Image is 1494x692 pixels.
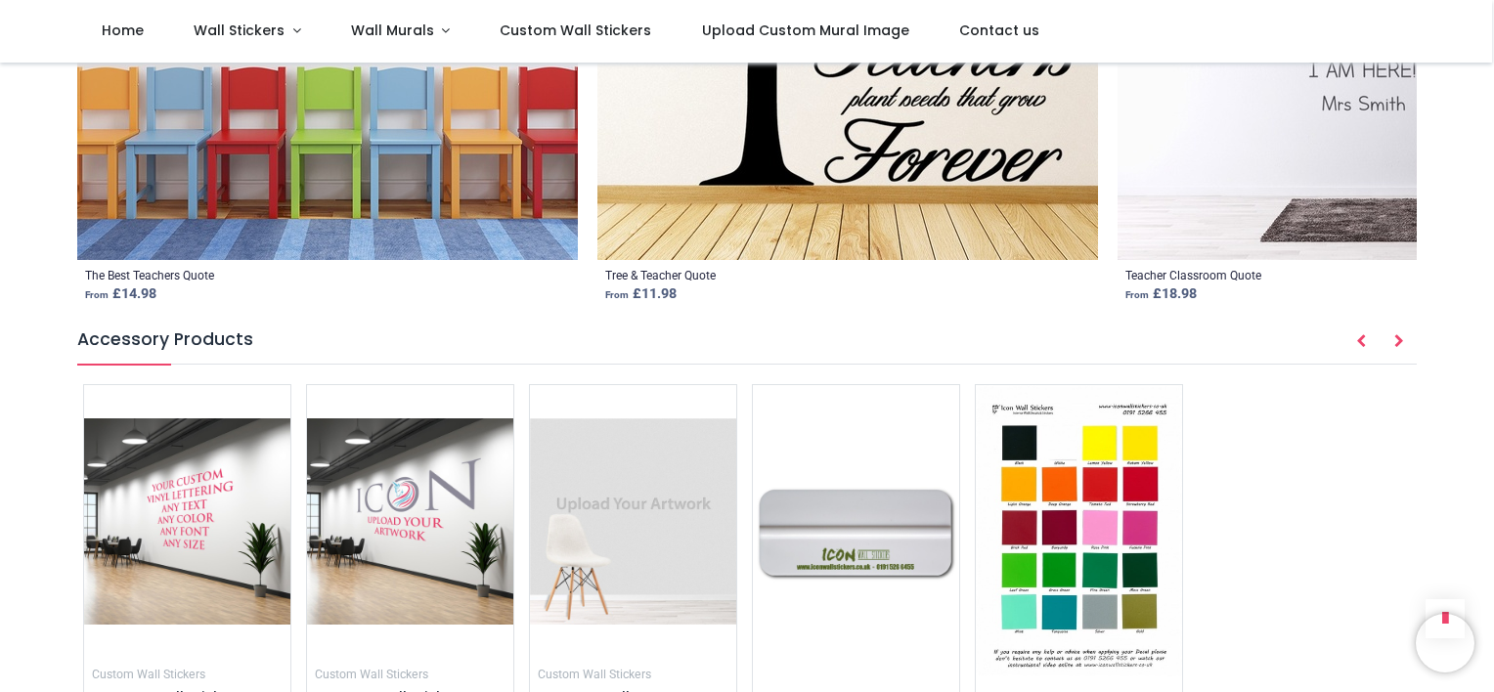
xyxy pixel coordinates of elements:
[92,666,205,681] a: Custom Wall Stickers
[351,21,434,40] span: Wall Murals
[500,21,651,40] span: Custom Wall Stickers
[530,385,736,658] img: Custom Wallpaper Printing & Custom Wall Murals
[194,21,285,40] span: Wall Stickers
[1382,325,1417,359] button: Next
[605,268,716,284] a: Tree & Teacher Quote
[1125,289,1149,300] span: From
[84,385,290,658] img: Custom Wall Sticker Quote Any Text & Colour - Vinyl Lettering
[315,666,428,681] a: Custom Wall Stickers
[85,268,214,284] a: The Best Teachers Quote
[307,385,513,658] img: Custom Wall Sticker - Logo or Artwork Printing - Upload your design
[1125,285,1197,302] strong: £ 18.98
[702,21,909,40] span: Upload Custom Mural Image
[538,668,651,681] small: Custom Wall Stickers
[1343,325,1379,359] button: Prev
[976,385,1182,676] img: Colour Swatch for Vinyl Stickers
[102,21,144,40] span: Home
[605,285,677,302] strong: £ 11.98
[85,289,109,300] span: From
[85,285,156,302] strong: £ 14.98
[538,666,651,681] a: Custom Wall Stickers
[315,668,428,681] small: Custom Wall Stickers
[753,385,959,676] img: Vinyl Sticker Applicator Tool - Squeegee
[605,289,629,300] span: From
[92,668,205,681] small: Custom Wall Stickers
[959,21,1039,40] span: Contact us
[77,327,1417,365] h5: Accessory Products
[1125,268,1261,284] a: Teacher Classroom Quote
[1416,614,1474,672] iframe: Brevo live chat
